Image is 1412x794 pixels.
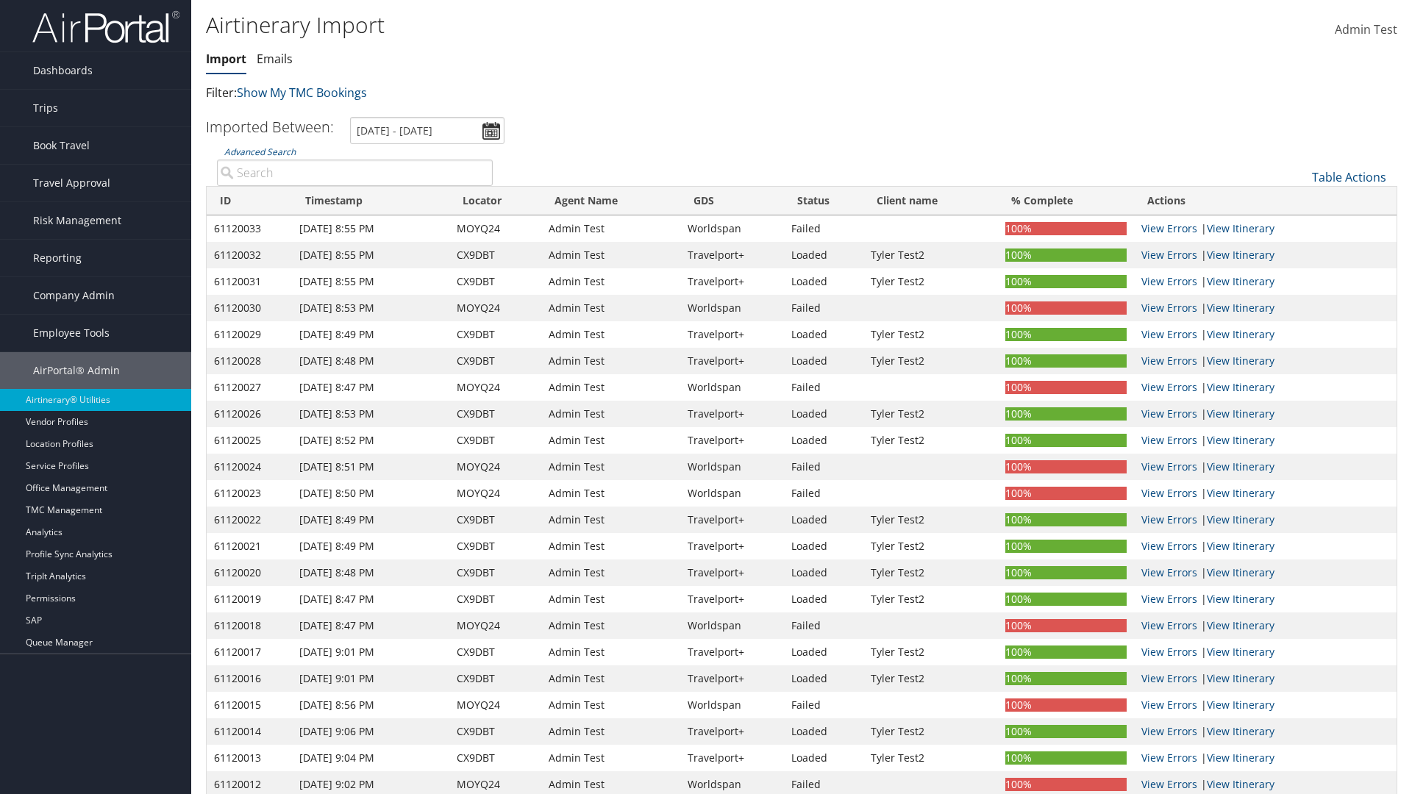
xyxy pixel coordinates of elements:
td: | [1134,507,1397,533]
td: Travelport+ [680,745,784,771]
a: View Itinerary Details [1207,539,1274,553]
a: View Itinerary Details [1207,618,1274,632]
td: Travelport+ [680,427,784,454]
td: 61120022 [207,507,292,533]
td: Admin Test [541,639,680,665]
div: 100% [1005,222,1127,235]
span: Employee Tools [33,315,110,351]
a: View Itinerary Details [1207,327,1274,341]
td: Admin Test [541,401,680,427]
td: [DATE] 8:49 PM [292,507,449,533]
td: CX9DBT [449,427,542,454]
td: CX9DBT [449,348,542,374]
a: View errors [1141,512,1197,526]
td: Travelport+ [680,348,784,374]
td: | [1134,533,1397,559]
td: Worldspan [680,612,784,639]
td: Loaded [784,401,863,427]
div: 100% [1005,725,1127,738]
td: | [1134,745,1397,771]
td: Worldspan [680,692,784,718]
th: Actions [1134,187,1397,215]
td: Tyler Test2 [863,507,998,533]
td: | [1134,374,1397,401]
td: Admin Test [541,242,680,268]
td: Travelport+ [680,268,784,295]
td: Tyler Test2 [863,533,998,559]
td: [DATE] 9:06 PM [292,718,449,745]
a: View Itinerary Details [1207,407,1274,421]
td: | [1134,586,1397,612]
td: Loaded [784,533,863,559]
td: | [1134,718,1397,745]
td: Failed [784,295,863,321]
td: Worldspan [680,480,784,507]
th: ID: activate to sort column ascending [207,187,292,215]
td: Loaded [784,268,863,295]
td: Admin Test [541,612,680,639]
input: [DATE] - [DATE] [350,117,504,144]
td: Loaded [784,348,863,374]
td: Loaded [784,586,863,612]
td: [DATE] 9:04 PM [292,745,449,771]
td: Loaded [784,507,863,533]
td: MOYQ24 [449,454,542,480]
th: Agent Name: activate to sort column ascending [541,187,680,215]
td: CX9DBT [449,639,542,665]
td: Admin Test [541,533,680,559]
span: Trips [33,90,58,126]
a: View errors [1141,407,1197,421]
td: MOYQ24 [449,480,542,507]
td: Admin Test [541,348,680,374]
td: [DATE] 8:47 PM [292,586,449,612]
td: Travelport+ [680,401,784,427]
td: Admin Test [541,454,680,480]
a: View Itinerary Details [1207,486,1274,500]
a: View errors [1141,459,1197,473]
td: | [1134,215,1397,242]
td: [DATE] 8:49 PM [292,321,449,348]
td: CX9DBT [449,665,542,692]
a: View Itinerary Details [1207,274,1274,288]
td: Loaded [784,559,863,586]
td: Loaded [784,718,863,745]
td: 61120024 [207,454,292,480]
td: Worldspan [680,215,784,242]
td: Admin Test [541,480,680,507]
a: View errors [1141,301,1197,315]
a: View errors [1141,751,1197,765]
td: Travelport+ [680,559,784,586]
td: Loaded [784,427,863,454]
p: Filter: [206,84,1000,103]
a: View errors [1141,777,1197,791]
td: | [1134,268,1397,295]
a: View errors [1141,327,1197,341]
td: 61120013 [207,745,292,771]
td: CX9DBT [449,745,542,771]
td: [DATE] 8:48 PM [292,348,449,374]
td: 61120014 [207,718,292,745]
span: AirPortal® Admin [33,352,120,389]
td: 61120018 [207,612,292,639]
div: 100% [1005,619,1127,632]
a: View errors [1141,698,1197,712]
td: CX9DBT [449,401,542,427]
a: View Itinerary Details [1207,433,1274,447]
th: Status: activate to sort column ascending [784,187,863,215]
td: Tyler Test2 [863,665,998,692]
a: Import [206,51,246,67]
div: 100% [1005,540,1127,553]
td: Tyler Test2 [863,586,998,612]
td: | [1134,559,1397,586]
td: Admin Test [541,745,680,771]
a: View Itinerary Details [1207,592,1274,606]
td: [DATE] 8:56 PM [292,692,449,718]
div: 100% [1005,645,1127,659]
td: [DATE] 8:49 PM [292,533,449,559]
td: Admin Test [541,295,680,321]
td: 61120029 [207,321,292,348]
td: | [1134,321,1397,348]
div: 100% [1005,328,1127,341]
td: Worldspan [680,295,784,321]
td: Travelport+ [680,639,784,665]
